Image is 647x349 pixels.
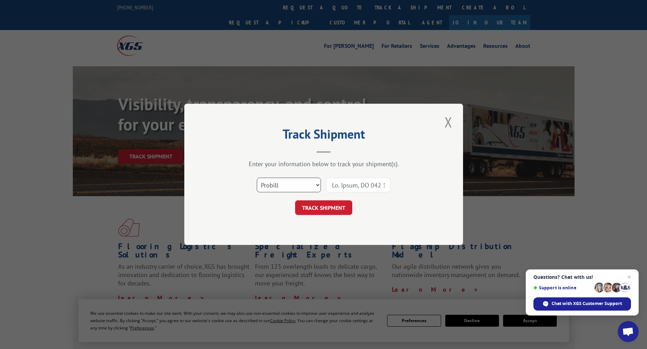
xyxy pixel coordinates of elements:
h2: Track Shipment [219,129,428,142]
span: Chat with XGS Customer Support [533,297,631,311]
span: Support is online [533,285,592,290]
button: Close modal [442,112,454,132]
a: Open chat [618,321,639,342]
span: Chat with XGS Customer Support [552,300,622,307]
button: TRACK SHIPMENT [295,201,352,215]
div: Enter your information below to track your shipment(s). [219,160,428,168]
span: Questions? Chat with us! [533,274,631,280]
input: Number(s) [326,178,390,193]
